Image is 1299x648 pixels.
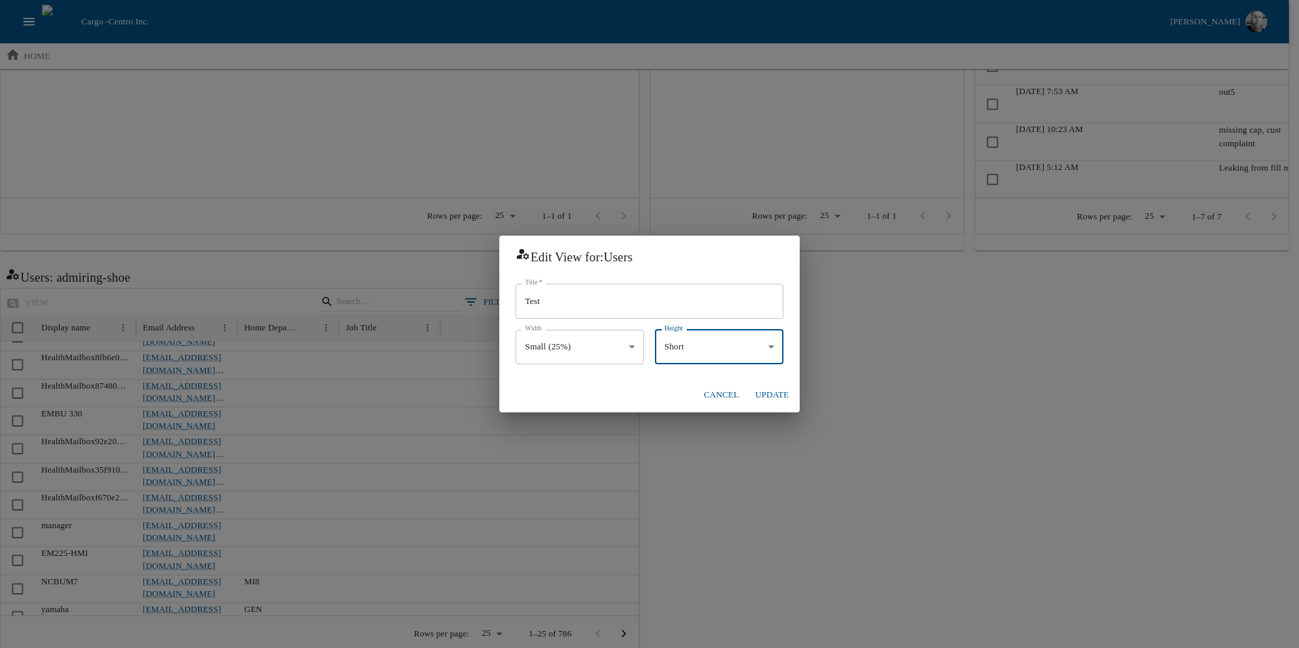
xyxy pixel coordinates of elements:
[698,383,744,407] button: Cancel
[516,330,644,365] div: Small (25%)
[603,250,633,264] span: Users
[664,324,683,333] label: Height
[525,278,543,287] label: Title
[499,236,800,278] h2: Edit View for:
[655,330,783,365] div: Short
[525,324,542,333] label: Width
[750,383,794,407] button: Update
